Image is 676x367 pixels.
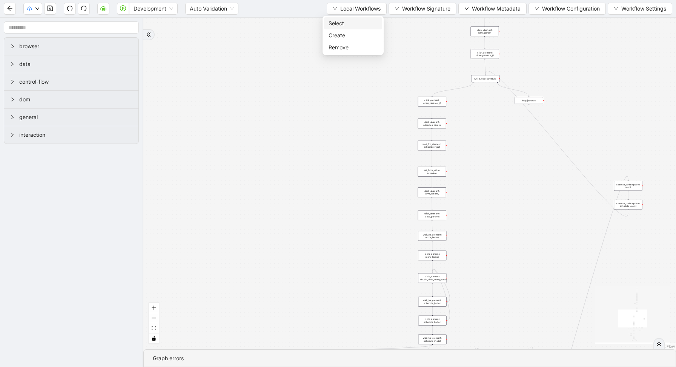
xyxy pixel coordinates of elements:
span: undo [67,5,73,11]
div: click_element: close_params [418,210,446,220]
div: click_element: more_button [418,251,446,260]
span: double-right [146,32,151,37]
div: while_loop: schedule [471,75,499,82]
span: right [10,62,15,66]
span: Workflow Metadata [472,5,521,13]
button: redo [78,3,90,15]
g: Edge from click_element: schedule_button to click_element: doublr_click_more_button [432,269,450,320]
span: Create [329,31,378,40]
a: React Flow attribution [655,344,675,349]
div: execute_code: update: schedule_count [614,200,642,209]
span: arrow-left [7,5,13,11]
div: execute_code: update: count [614,181,642,191]
div: interaction [4,126,138,144]
div: click_element: schedule_param [418,119,446,128]
button: zoom out [149,313,159,323]
g: Edge from while_loop: schedule to loop_iterator: [498,83,529,96]
span: cloud-server [100,5,106,11]
div: click_element: close_params__0 [471,49,499,59]
button: play-circle [117,3,129,15]
span: control-flow [19,78,132,86]
span: general [19,113,132,121]
span: cloud-upload [27,6,32,11]
g: Edge from while_loop: schedule to click_element: open_params__0 [432,83,473,96]
div: click_element: save_param_ [418,187,446,197]
button: undo [64,3,76,15]
g: Edge from click_element: close_params__0 to while_loop: schedule [485,60,485,75]
div: click_element: schedule_button [418,316,447,326]
div: click_element: open_params__0 [418,97,446,107]
span: Auto Validation [190,3,234,14]
span: Local Workflows [340,5,381,13]
span: down [535,6,539,11]
span: right [10,133,15,137]
div: data [4,55,138,73]
div: wait_for_element: schedule_modal [418,335,447,344]
g: Edge from wait_for_element: schedule_modal to click_element: schedule_period [335,345,432,353]
span: double-right [656,341,662,347]
div: loop_iterator:plus-circle [515,97,543,104]
span: redo [81,5,87,11]
button: cloud-uploaddown [23,3,42,15]
div: Graph errors [153,354,667,362]
span: Workflow Signature [402,5,450,13]
div: general [4,109,138,126]
div: click_element: save_param [471,26,499,36]
div: set_form_value: schedule [418,167,446,177]
span: Remove [329,43,378,52]
span: down [35,6,40,11]
span: Workflow Configuration [542,5,600,13]
span: data [19,60,132,68]
div: browser [4,38,138,55]
span: right [10,115,15,119]
span: down [333,6,337,11]
span: plus-circle [527,107,532,112]
button: arrow-left [4,3,16,15]
button: downWorkflow Configuration [529,3,606,15]
div: wait_for_element: more_button [418,231,446,241]
span: Select [329,19,378,28]
span: down [614,6,618,11]
span: right [10,97,15,102]
button: downLocal Workflows [327,3,387,15]
button: downWorkflow Settings [608,3,672,15]
span: right [10,80,15,84]
div: loop_iterator: [515,97,543,104]
g: Edge from execute_code: update: schedule_count to while_loop: schedule [485,71,628,216]
div: click_element: doublr_click_more_button [418,273,446,283]
span: interaction [19,131,132,139]
span: save [47,5,53,11]
div: wait_for_element: schedule_input [418,141,446,150]
div: control-flow [4,73,138,90]
button: downWorkflow Metadata [458,3,527,15]
span: down [464,6,469,11]
div: wait_for_element: schedule_button [418,297,447,307]
button: save [44,3,56,15]
span: browser [19,42,132,50]
span: down [395,6,399,11]
button: downWorkflow Signature [389,3,456,15]
button: toggle interactivity [149,333,159,344]
span: play-circle [120,5,126,11]
span: Workflow Settings [621,5,666,13]
g: Edge from wait_for_element: schedule_button to click_element: doublr_click_more_button [432,269,450,302]
div: dom [4,91,138,108]
button: cloud-server [97,3,109,15]
button: zoom in [149,303,159,313]
span: Development [134,3,173,14]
